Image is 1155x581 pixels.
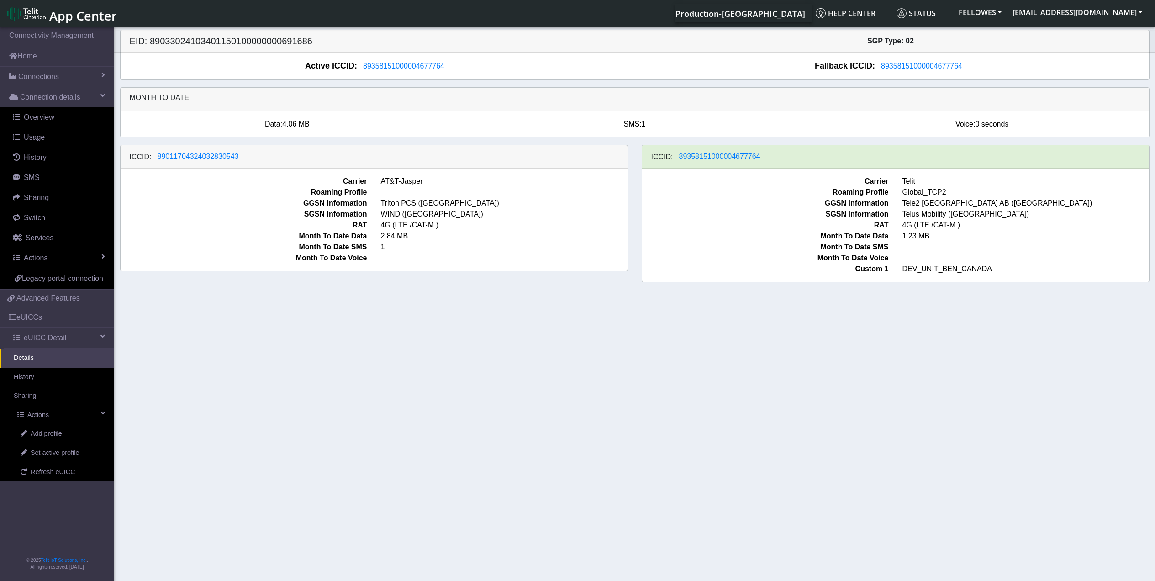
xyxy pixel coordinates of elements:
span: Actions [24,254,47,262]
a: SMS [4,168,114,188]
span: Switch [24,214,45,222]
img: knowledge.svg [816,8,826,18]
span: 1 [642,120,646,128]
span: Active ICCID: [305,60,357,72]
span: Month To Date Voice [114,253,374,264]
span: Roaming Profile [635,187,896,198]
span: Month To Date Data [635,231,896,242]
span: Status [897,8,936,18]
a: Sharing [4,188,114,208]
span: Connections [18,71,59,82]
span: GGSN Information [635,198,896,209]
span: 89358151000004677764 [679,153,760,160]
span: SMS: [623,120,641,128]
span: RAT [635,220,896,231]
span: Sharing [24,194,49,201]
img: status.svg [897,8,907,18]
span: Month To Date Voice [635,253,896,264]
span: Fallback ICCID: [815,60,875,72]
a: Usage [4,127,114,148]
span: 4.06 MB [282,120,310,128]
span: Carrier [114,176,374,187]
button: 89358151000004677764 [357,60,450,72]
button: FELLOWES [953,4,1007,21]
h6: ICCID: [130,153,152,161]
a: Help center [812,4,893,22]
span: SGSN Information [635,209,896,220]
a: Status [893,4,953,22]
span: GGSN Information [114,198,374,209]
a: eUICC Detail [4,328,114,348]
a: Actions [4,248,114,268]
button: 89358151000004677764 [673,151,766,163]
span: 89358151000004677764 [881,62,962,70]
span: Overview [24,113,54,121]
span: App Center [49,7,117,24]
span: Add profile [31,429,62,439]
span: Advanced Features [16,293,80,304]
img: logo-telit-cinterion-gw-new.png [7,6,46,21]
span: Refresh eUICC [31,467,75,477]
span: Help center [816,8,875,18]
span: Usage [24,133,45,141]
span: Set active profile [31,448,79,458]
span: Carrier [635,176,896,187]
span: Connection details [20,92,80,103]
a: Refresh eUICC [7,463,114,482]
span: Legacy portal connection [22,275,103,282]
a: Your current platform instance [675,4,805,22]
span: Roaming Profile [114,187,374,198]
span: AT&T-Jasper [374,176,634,187]
a: History [4,148,114,168]
button: 89358151000004677764 [875,60,968,72]
span: SMS [24,174,40,181]
span: 0 seconds [975,120,1008,128]
button: 89011704324032830543 [152,151,245,163]
h5: EID: 89033024103401150100000000691686 [123,36,635,47]
span: Triton PCS ([GEOGRAPHIC_DATA]) [374,198,634,209]
span: 89011704324032830543 [158,153,239,160]
a: Actions [4,406,114,425]
span: Month To Date SMS [635,242,896,253]
h6: ICCID: [651,153,673,161]
span: Month To Date Data [114,231,374,242]
a: Services [4,228,114,248]
span: SGP Type: 02 [867,37,914,45]
span: SGSN Information [114,209,374,220]
span: 89358151000004677764 [363,62,444,70]
a: App Center [7,4,116,23]
span: eUICC Detail [24,333,66,343]
a: Overview [4,107,114,127]
span: 1 [374,242,634,253]
a: Switch [4,208,114,228]
h6: Month to date [130,93,1140,102]
span: Data: [265,120,282,128]
span: Month To Date SMS [114,242,374,253]
span: WIND ([GEOGRAPHIC_DATA]) [374,209,634,220]
span: Custom 1 [635,264,896,275]
span: 2.84 MB [374,231,634,242]
span: Voice: [955,120,976,128]
span: Services [26,234,53,242]
a: Set active profile [7,444,114,463]
a: Add profile [7,424,114,444]
span: 4G (LTE /CAT-M ) [374,220,634,231]
a: Telit IoT Solutions, Inc. [41,558,87,563]
span: Production-[GEOGRAPHIC_DATA] [675,8,805,19]
span: Actions [27,410,49,420]
span: RAT [114,220,374,231]
span: History [24,153,47,161]
button: [EMAIL_ADDRESS][DOMAIN_NAME] [1007,4,1148,21]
